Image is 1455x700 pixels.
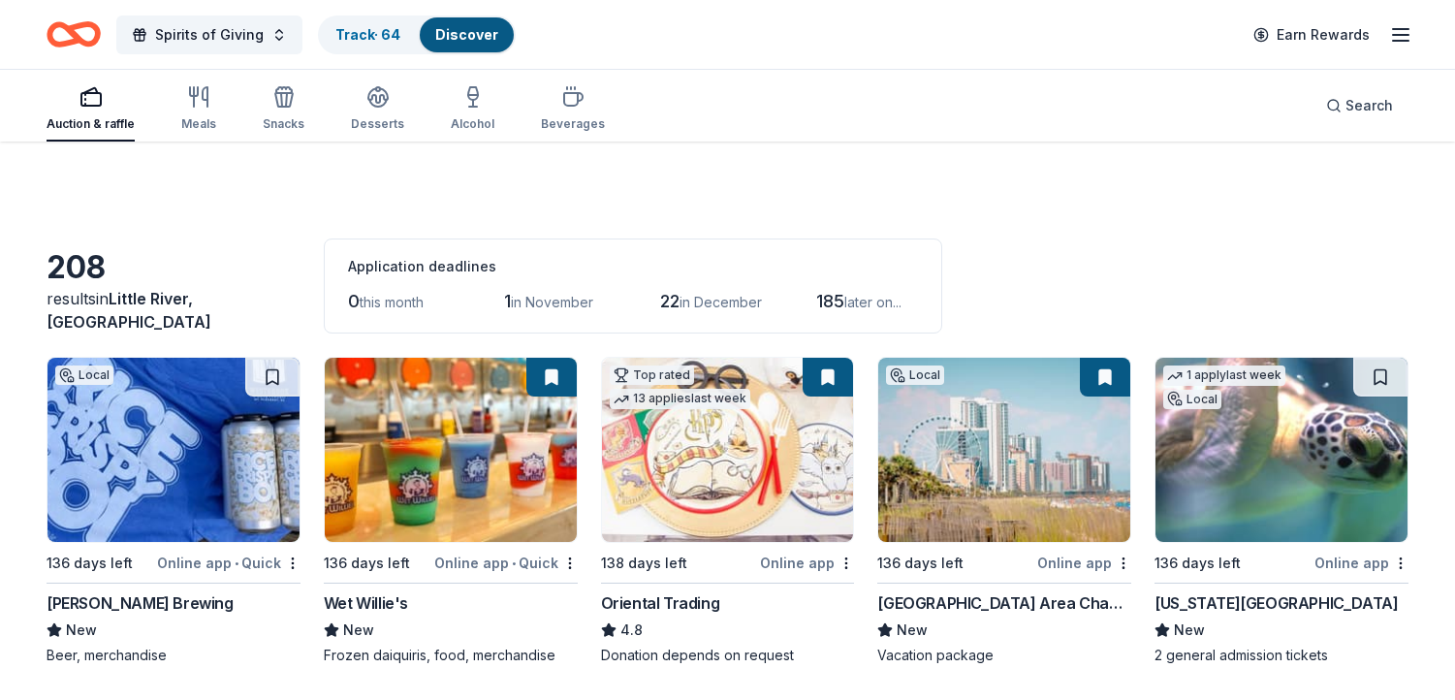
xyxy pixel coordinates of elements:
a: Earn Rewards [1242,17,1381,52]
div: 13 applies last week [610,389,750,409]
span: in [47,289,211,332]
a: Image for Myrtle Beach Area Chamber of CommerceLocal136 days leftOnline app[GEOGRAPHIC_DATA] Area... [877,357,1131,665]
span: in December [680,294,762,310]
div: Local [1163,390,1221,409]
span: New [1174,619,1205,642]
div: 208 [47,248,300,287]
span: 22 [660,291,680,311]
a: Home [47,12,101,57]
div: 136 days left [1155,552,1241,575]
div: 138 days left [601,552,687,575]
div: Top rated [610,366,694,385]
div: Local [55,366,113,385]
span: New [897,619,928,642]
div: Alcohol [451,116,494,132]
div: Oriental Trading [601,591,720,615]
div: [PERSON_NAME] Brewing [47,591,234,615]
button: Auction & raffle [47,78,135,142]
span: 4.8 [620,619,643,642]
span: 185 [816,291,844,311]
div: Application deadlines [348,255,918,278]
a: Discover [435,26,498,43]
span: Search [1345,94,1393,117]
div: [GEOGRAPHIC_DATA] Area Chamber of Commerce [877,591,1131,615]
div: Online app [1314,551,1408,575]
img: Image for South Carolina Aquarium [1155,358,1408,542]
span: this month [360,294,424,310]
span: • [235,556,238,571]
div: 2 general admission tickets [1155,646,1408,665]
button: Meals [181,78,216,142]
div: Donation depends on request [601,646,855,665]
button: Beverages [541,78,605,142]
a: Image for Oriental TradingTop rated13 applieslast week138 days leftOnline appOriental Trading4.8D... [601,357,855,665]
a: Image for Westbrook BrewingLocal136 days leftOnline app•Quick[PERSON_NAME] BrewingNewBeer, mercha... [47,357,300,665]
div: Local [886,366,944,385]
div: results [47,287,300,334]
div: Frozen daiquiris, food, merchandise [324,646,578,665]
div: [US_STATE][GEOGRAPHIC_DATA] [1155,591,1398,615]
div: Meals [181,116,216,132]
button: Spirits of Giving [116,16,302,54]
img: Image for Wet Willie's [325,358,577,542]
a: Image for Wet Willie's136 days leftOnline app•QuickWet Willie'sNewFrozen daiquiris, food, merchan... [324,357,578,665]
div: Snacks [263,116,304,132]
span: • [512,556,516,571]
div: Vacation package [877,646,1131,665]
div: Online app [760,551,854,575]
div: Online app [1037,551,1131,575]
img: Image for Oriental Trading [602,358,854,542]
span: later on... [844,294,901,310]
span: 0 [348,291,360,311]
button: Snacks [263,78,304,142]
a: Track· 64 [335,26,400,43]
span: New [343,619,374,642]
button: Desserts [351,78,404,142]
span: New [66,619,97,642]
a: Image for South Carolina Aquarium1 applylast weekLocal136 days leftOnline app[US_STATE][GEOGRAPHI... [1155,357,1408,665]
div: Beer, merchandise [47,646,300,665]
img: Image for Westbrook Brewing [47,358,300,542]
button: Alcohol [451,78,494,142]
img: Image for Myrtle Beach Area Chamber of Commerce [878,358,1130,542]
div: 136 days left [324,552,410,575]
span: 1 [504,291,511,311]
button: Track· 64Discover [318,16,516,54]
span: Little River, [GEOGRAPHIC_DATA] [47,289,211,332]
span: Spirits of Giving [155,23,264,47]
div: Online app Quick [157,551,300,575]
div: 136 days left [877,552,964,575]
div: Wet Willie's [324,591,408,615]
button: Search [1311,86,1408,125]
div: 1 apply last week [1163,366,1285,386]
div: Beverages [541,116,605,132]
span: in November [511,294,593,310]
div: 136 days left [47,552,133,575]
div: Desserts [351,116,404,132]
div: Online app Quick [434,551,578,575]
div: Auction & raffle [47,116,135,132]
